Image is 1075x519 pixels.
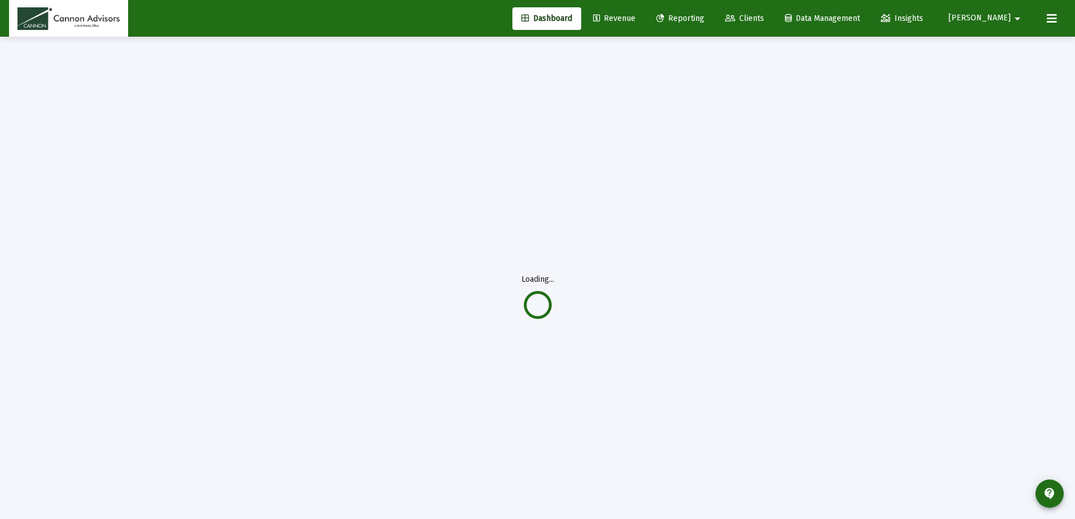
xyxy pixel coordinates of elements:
button: [PERSON_NAME] [935,7,1038,29]
span: Dashboard [521,14,572,23]
a: Data Management [776,7,869,30]
mat-icon: arrow_drop_down [1011,7,1024,30]
span: Insights [881,14,923,23]
mat-icon: contact_support [1043,487,1056,500]
span: Revenue [593,14,635,23]
a: Insights [872,7,932,30]
a: Clients [716,7,773,30]
a: Revenue [584,7,644,30]
span: Clients [725,14,764,23]
span: [PERSON_NAME] [949,14,1011,23]
img: Dashboard [17,7,120,30]
a: Dashboard [512,7,581,30]
a: Reporting [647,7,713,30]
span: Data Management [785,14,860,23]
span: Reporting [656,14,704,23]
